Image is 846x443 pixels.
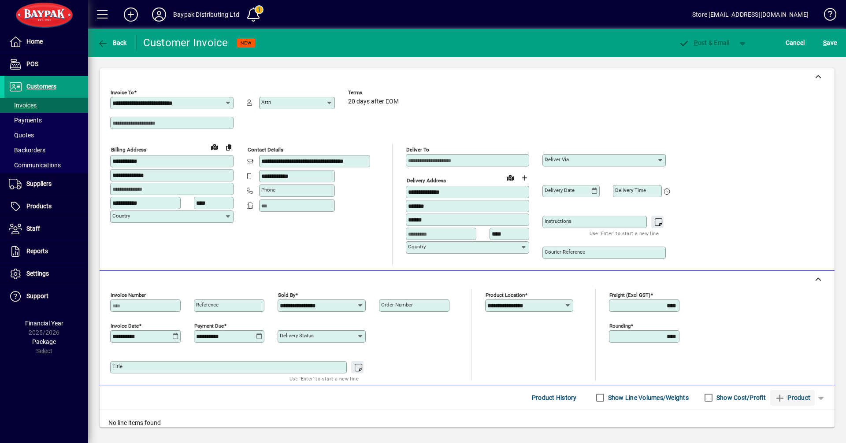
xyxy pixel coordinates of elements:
a: Quotes [4,128,88,143]
mat-label: Invoice number [111,292,146,298]
mat-label: Sold by [278,292,295,298]
mat-label: Freight (excl GST) [609,292,650,298]
span: S [823,39,827,46]
button: Copy to Delivery address [222,140,236,154]
span: Communications [9,162,61,169]
div: Customer Invoice [143,36,228,50]
span: Terms [348,90,401,96]
a: View on map [208,140,222,154]
a: Staff [4,218,88,240]
mat-label: Delivery time [615,187,646,193]
div: Store [EMAIL_ADDRESS][DOMAIN_NAME] [692,7,809,22]
mat-label: Phone [261,187,275,193]
button: Product History [528,390,580,406]
a: POS [4,53,88,75]
span: ost & Email [679,39,730,46]
a: Payments [4,113,88,128]
a: Reports [4,240,88,262]
button: Back [95,35,129,51]
span: Reports [26,247,48,255]
label: Show Cost/Profit [715,393,766,402]
span: Cancel [786,36,805,50]
mat-label: Country [408,244,426,250]
mat-hint: Use 'Enter' to start a new line [289,373,359,384]
a: Support [4,285,88,307]
span: Invoices [9,102,37,109]
div: Baypak Distributing Ltd [173,7,239,22]
button: Choose address [517,171,531,185]
mat-label: Payment due [194,323,224,329]
app-page-header-button: Back [88,35,137,51]
mat-hint: Use 'Enter' to start a new line [590,228,659,238]
span: 20 days after EOM [348,98,399,105]
a: Communications [4,158,88,173]
mat-label: Delivery date [545,187,575,193]
button: Add [117,7,145,22]
span: P [694,39,698,46]
span: Support [26,292,48,299]
a: Knowledge Base [817,2,835,30]
button: Product [770,390,815,406]
a: Home [4,31,88,53]
span: Product [775,391,810,405]
mat-label: Instructions [545,218,571,224]
span: Home [26,38,43,45]
label: Show Line Volumes/Weights [606,393,689,402]
span: Settings [26,270,49,277]
a: Products [4,196,88,218]
span: NEW [241,40,252,46]
mat-label: Reference [196,302,219,308]
button: Cancel [783,35,807,51]
mat-label: Courier Reference [545,249,585,255]
mat-label: Attn [261,99,271,105]
span: Financial Year [25,320,63,327]
mat-label: Product location [486,292,525,298]
span: Customers [26,83,56,90]
span: POS [26,60,38,67]
mat-label: Deliver via [545,156,569,162]
mat-label: Deliver To [406,147,429,153]
mat-label: Title [112,363,122,369]
span: ave [823,36,837,50]
a: Settings [4,263,88,285]
a: Suppliers [4,173,88,195]
mat-label: Invoice To [111,89,134,96]
span: Staff [26,225,40,232]
div: No line items found [100,410,835,436]
span: Payments [9,117,42,124]
a: Backorders [4,143,88,158]
span: Products [26,203,52,210]
mat-label: Rounding [609,323,631,329]
button: Profile [145,7,173,22]
span: Package [32,338,56,345]
a: View on map [503,170,517,185]
span: Back [97,39,127,46]
mat-label: Order number [381,302,413,308]
span: Quotes [9,132,34,139]
span: Suppliers [26,180,52,187]
button: Post & Email [674,35,734,51]
a: Invoices [4,98,88,113]
span: Backorders [9,147,45,154]
mat-label: Invoice date [111,323,139,329]
button: Save [821,35,839,51]
mat-label: Delivery status [280,332,314,339]
span: Product History [532,391,577,405]
mat-label: Country [112,213,130,219]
